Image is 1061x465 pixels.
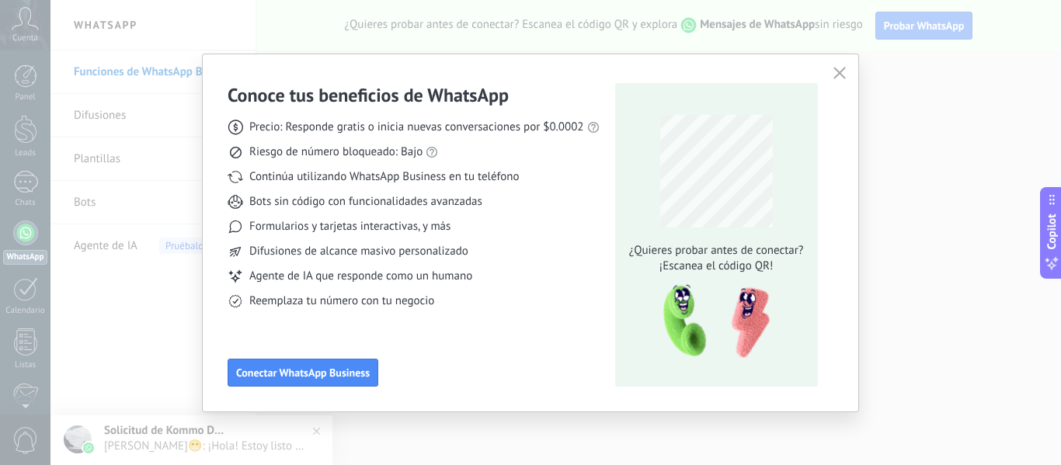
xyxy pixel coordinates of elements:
[249,269,472,284] span: Agente de IA que responde como un humano
[249,120,584,135] span: Precio: Responde gratis o inicia nuevas conversaciones por $0.0002
[1044,213,1059,249] span: Copilot
[624,259,808,274] span: ¡Escanea el código QR!
[249,144,423,160] span: Riesgo de número bloqueado: Bajo
[236,367,370,378] span: Conectar WhatsApp Business
[228,83,509,107] h3: Conoce tus beneficios de WhatsApp
[249,219,450,234] span: Formularios y tarjetas interactivas, y más
[624,243,808,259] span: ¿Quieres probar antes de conectar?
[650,280,773,363] img: qr-pic-1x.png
[249,169,519,185] span: Continúa utilizando WhatsApp Business en tu teléfono
[249,293,434,309] span: Reemplaza tu número con tu negocio
[249,194,482,210] span: Bots sin código con funcionalidades avanzadas
[249,244,468,259] span: Difusiones de alcance masivo personalizado
[228,359,378,387] button: Conectar WhatsApp Business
